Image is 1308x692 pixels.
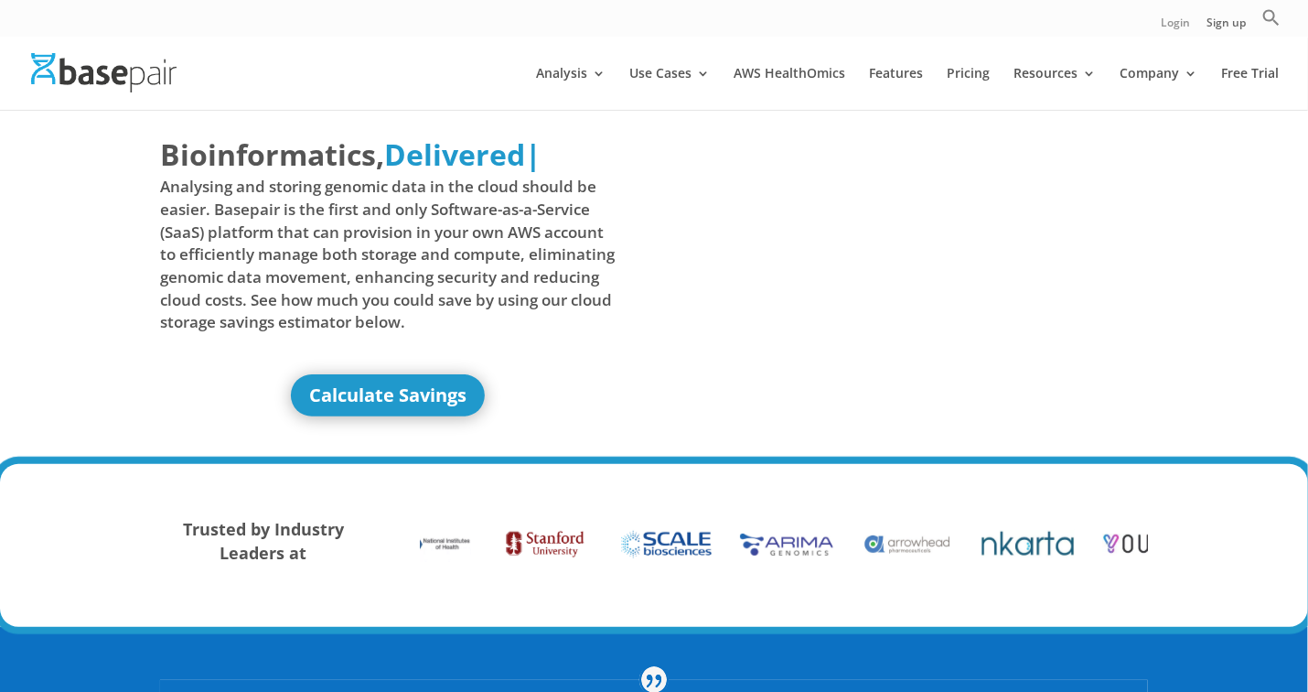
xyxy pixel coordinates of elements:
a: Login [1161,17,1190,37]
a: Pricing [947,67,990,110]
a: Company [1120,67,1197,110]
iframe: Basepair - NGS Analysis Simplified [668,134,1123,390]
a: Sign up [1206,17,1246,37]
svg: Search [1262,8,1281,27]
strong: Trusted by Industry Leaders at [183,518,344,564]
a: Search Icon Link [1262,8,1281,37]
a: Use Cases [629,67,710,110]
a: Resources [1013,67,1096,110]
a: Features [869,67,923,110]
span: Bioinformatics, [160,134,384,176]
a: Free Trial [1221,67,1279,110]
a: AWS HealthOmics [734,67,845,110]
iframe: Drift Widget Chat Controller [1217,600,1286,670]
img: Basepair [31,53,177,92]
span: Delivered [384,135,525,174]
a: Analysis [536,67,606,110]
span: Analysing and storing genomic data in the cloud should be easier. Basepair is the first and only ... [160,176,616,333]
a: Calculate Savings [291,374,485,416]
span: | [525,135,541,174]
